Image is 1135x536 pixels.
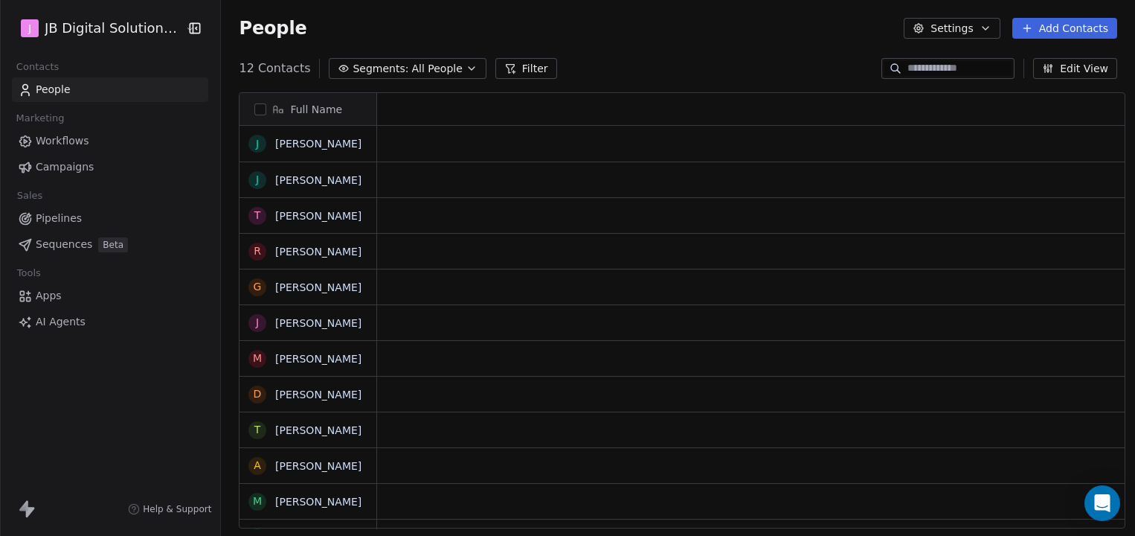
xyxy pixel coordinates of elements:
[275,281,361,293] a: [PERSON_NAME]
[45,19,181,38] span: JB Digital Solutions GmbH
[36,133,89,149] span: Workflows
[253,351,262,366] div: M
[275,389,361,401] a: [PERSON_NAME]
[275,138,361,150] a: [PERSON_NAME]
[239,126,377,529] div: grid
[254,243,262,259] div: R
[10,56,65,78] span: Contacts
[1084,485,1120,521] div: Open Intercom Messenger
[36,159,94,175] span: Campaigns
[36,237,92,252] span: Sequences
[254,208,261,223] div: T
[495,58,557,79] button: Filter
[36,288,62,304] span: Apps
[253,494,262,509] div: M
[275,246,361,258] a: [PERSON_NAME]
[290,102,342,117] span: Full Name
[254,386,262,402] div: D
[12,284,208,308] a: Apps
[36,211,82,226] span: Pipelines
[904,18,1000,39] button: Settings
[12,206,208,231] a: Pipelines
[12,77,208,102] a: People
[12,155,208,179] a: Campaigns
[353,61,408,77] span: Segments:
[256,172,259,188] div: J
[275,460,361,472] a: [PERSON_NAME]
[10,185,49,207] span: Sales
[256,315,259,331] div: J
[143,503,211,515] span: Help & Support
[412,61,463,77] span: All People
[12,129,208,153] a: Workflows
[275,424,361,436] a: [PERSON_NAME]
[18,16,175,41] button: JJB Digital Solutions GmbH
[1033,58,1117,79] button: Edit View
[10,107,71,130] span: Marketing
[239,17,306,39] span: People
[10,262,47,284] span: Tools
[239,60,310,77] span: 12 Contacts
[275,496,361,508] a: [PERSON_NAME]
[128,503,211,515] a: Help & Support
[12,310,208,334] a: AI Agents
[1012,18,1117,39] button: Add Contacts
[275,210,361,222] a: [PERSON_NAME]
[36,82,71,98] span: People
[239,93,376,125] div: Full Name
[275,174,361,186] a: [PERSON_NAME]
[12,232,208,257] a: SequencesBeta
[275,353,361,365] a: [PERSON_NAME]
[98,237,128,252] span: Beta
[36,314,86,330] span: AI Agents
[275,317,361,329] a: [PERSON_NAME]
[254,458,262,473] div: A
[256,136,259,152] div: J
[254,279,262,295] div: G
[254,422,261,438] div: T
[28,21,31,36] span: J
